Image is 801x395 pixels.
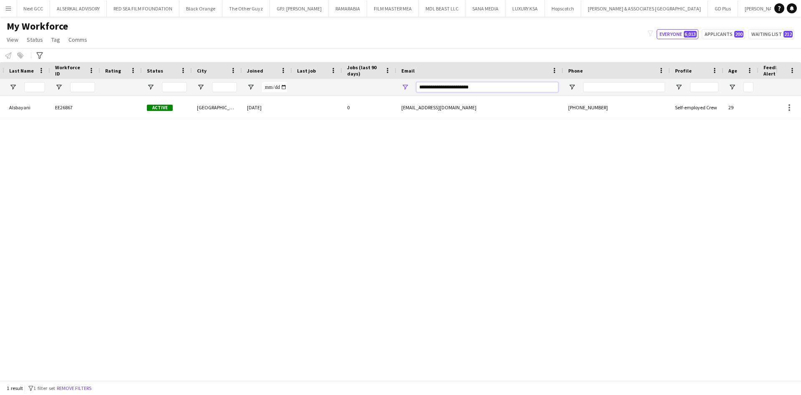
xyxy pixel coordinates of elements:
button: Open Filter Menu [247,83,254,91]
div: 0 [342,96,396,119]
span: 200 [734,31,743,38]
span: Rating [105,68,121,74]
button: Open Filter Menu [401,83,409,91]
input: City Filter Input [212,82,237,92]
button: Everyone6,013 [657,29,698,39]
span: Last Name [9,68,34,74]
span: 6,013 [684,31,697,38]
input: Phone Filter Input [583,82,665,92]
a: Tag [48,34,63,45]
button: Open Filter Menu [9,83,17,91]
button: Hopscotch [545,0,581,17]
span: Status [27,36,43,43]
button: Open Filter Menu [675,83,683,91]
input: Workforce ID Filter Input [70,82,95,92]
button: GD Plus [708,0,738,17]
button: Open Filter Menu [197,83,204,91]
input: Email Filter Input [416,82,558,92]
div: [DATE] [242,96,292,119]
button: [PERSON_NAME] & ASSOCIATES [GEOGRAPHIC_DATA] [581,0,708,17]
button: Waiting list212 [748,29,794,39]
button: The Other Guyz [222,0,270,17]
input: Profile Filter Input [690,82,718,92]
a: View [3,34,22,45]
span: Email [401,68,415,74]
button: RAMARABIA [329,0,367,17]
span: 1 filter set [33,385,55,391]
div: Alsbayani [4,96,50,119]
button: MDL BEAST LLC [419,0,466,17]
input: Joined Filter Input [262,82,287,92]
button: Open Filter Menu [568,83,576,91]
span: 212 [783,31,793,38]
span: Feedback Alert [763,64,794,77]
app-action-btn: Advanced filters [35,50,45,60]
div: Self-employed Crew [670,96,723,119]
span: Phone [568,68,583,74]
span: Jobs (last 90 days) [347,64,381,77]
button: Open Filter Menu [55,83,63,91]
div: EE26867 [50,96,100,119]
span: View [7,36,18,43]
button: Applicants200 [702,29,745,39]
span: Profile [675,68,692,74]
span: Active [147,105,173,111]
span: Comms [68,36,87,43]
input: Last Name Filter Input [24,82,45,92]
span: Joined [247,68,263,74]
input: Status Filter Input [162,82,187,92]
button: FILM MASTER MEA [367,0,419,17]
button: GPJ: [PERSON_NAME] [270,0,329,17]
button: [PERSON_NAME] [738,0,787,17]
span: Workforce ID [55,64,85,77]
div: [EMAIL_ADDRESS][DOMAIN_NAME] [396,96,563,119]
span: Last job [297,68,316,74]
button: Remove filters [55,384,93,393]
button: SANA MEDIA [466,0,506,17]
button: LUXURY KSA [506,0,545,17]
input: Age Filter Input [743,82,753,92]
button: Open Filter Menu [728,83,736,91]
span: My Workforce [7,20,68,33]
span: Age [728,68,737,74]
button: Black Orange [179,0,222,17]
div: 29 [723,96,758,119]
span: Status [147,68,163,74]
button: ALSERKAL ADVISORY [50,0,107,17]
div: [PHONE_NUMBER] [563,96,670,119]
button: RED SEA FILM FOUNDATION [107,0,179,17]
button: Next GCC [17,0,50,17]
button: Open Filter Menu [147,83,154,91]
span: City [197,68,207,74]
a: Comms [65,34,91,45]
a: Status [23,34,46,45]
span: Tag [51,36,60,43]
div: [GEOGRAPHIC_DATA], [GEOGRAPHIC_DATA] [192,96,242,119]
